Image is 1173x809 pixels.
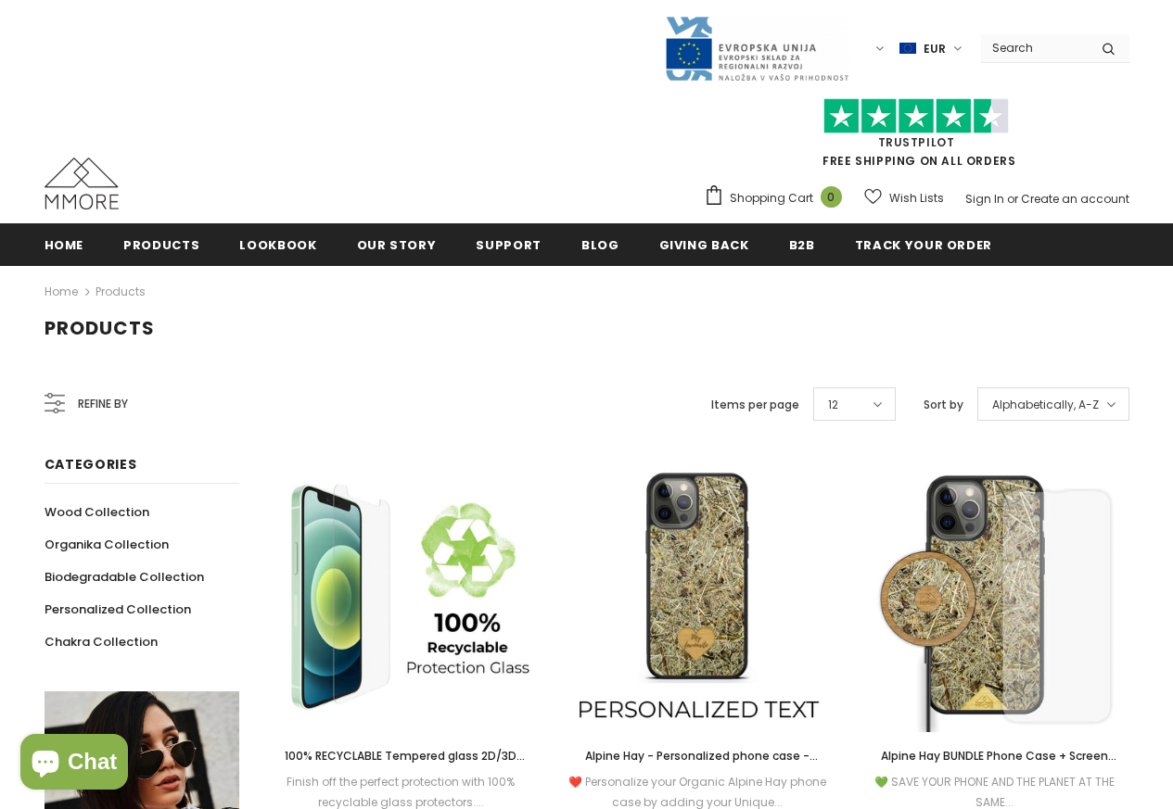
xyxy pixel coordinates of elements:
[861,746,1129,766] a: Alpine Hay BUNDLE Phone Case + Screen Protector + Alpine Hay Wireless Charger
[476,223,542,265] a: support
[123,223,199,265] a: Products
[285,748,525,784] span: 100% RECYCLABLE Tempered glass 2D/3D screen protector
[585,748,818,784] span: Alpine Hay - Personalized phone case - Personalized gift
[1021,191,1129,207] a: Create an account
[45,158,119,209] img: MMORE Cases
[476,236,542,254] span: support
[45,236,84,254] span: Home
[45,568,204,586] span: Biodegradable Collection
[45,593,191,626] a: Personalized Collection
[45,633,158,651] span: Chakra Collection
[45,536,169,553] span: Organika Collection
[881,748,1116,784] span: Alpine Hay BUNDLE Phone Case + Screen Protector + Alpine Hay Wireless Charger
[664,40,849,56] a: Javni Razpis
[45,600,191,618] span: Personalized Collection
[239,223,316,265] a: Lookbook
[78,394,128,414] span: Refine by
[789,223,815,265] a: B2B
[855,236,992,254] span: Track your order
[1007,191,1018,207] span: or
[704,184,851,212] a: Shopping Cart 0
[821,186,842,208] span: 0
[564,746,833,766] a: Alpine Hay - Personalized phone case - Personalized gift
[924,40,946,58] span: EUR
[828,396,838,414] span: 12
[267,746,536,766] a: 100% RECYCLABLE Tempered glass 2D/3D screen protector
[45,626,158,658] a: Chakra Collection
[704,107,1129,169] span: FREE SHIPPING ON ALL ORDERS
[45,223,84,265] a: Home
[878,134,955,150] a: Trustpilot
[855,223,992,265] a: Track your order
[123,236,199,254] span: Products
[45,455,137,474] span: Categories
[711,396,799,414] label: Items per page
[864,182,944,214] a: Wish Lists
[357,236,437,254] span: Our Story
[992,396,1099,414] span: Alphabetically, A-Z
[664,15,849,82] img: Javni Razpis
[45,503,149,521] span: Wood Collection
[789,236,815,254] span: B2B
[730,189,813,208] span: Shopping Cart
[889,189,944,208] span: Wish Lists
[15,734,134,794] inbox-online-store-chat: Shopify online store chat
[45,528,169,561] a: Organika Collection
[45,496,149,528] a: Wood Collection
[981,34,1088,61] input: Search Site
[924,396,963,414] label: Sort by
[357,223,437,265] a: Our Story
[96,284,146,299] a: Products
[45,315,155,341] span: Products
[823,98,1009,134] img: Trust Pilot Stars
[45,281,78,303] a: Home
[45,561,204,593] a: Biodegradable Collection
[581,236,619,254] span: Blog
[239,236,316,254] span: Lookbook
[965,191,1004,207] a: Sign In
[659,236,749,254] span: Giving back
[581,223,619,265] a: Blog
[659,223,749,265] a: Giving back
